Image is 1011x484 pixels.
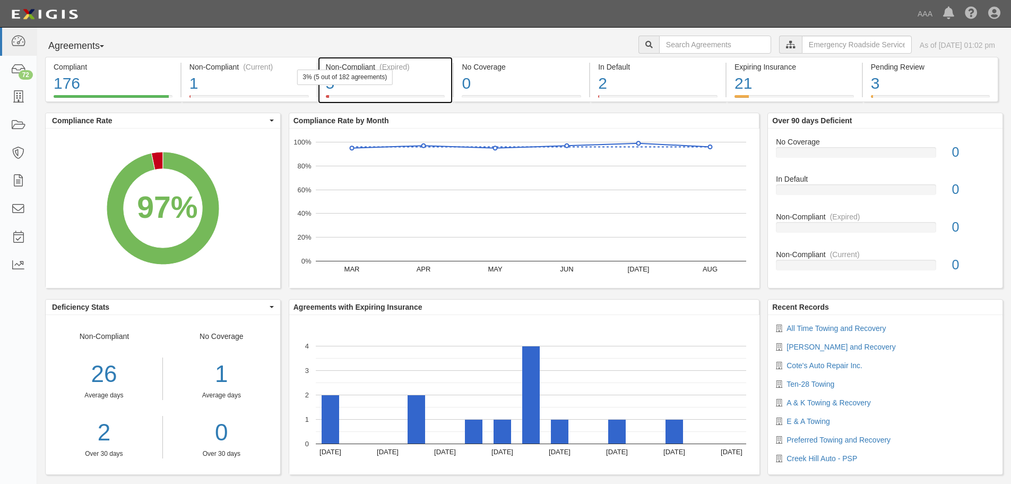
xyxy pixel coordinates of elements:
[326,62,445,72] div: Non-Compliant (Expired)
[46,113,280,128] button: Compliance Rate
[243,62,273,72] div: (Current)
[305,342,309,350] text: 4
[787,324,886,333] a: All Time Towing and Recovery
[491,448,513,456] text: [DATE]
[830,249,860,260] div: (Current)
[488,265,503,273] text: MAY
[787,361,862,370] a: Cote's Auto Repair Inc.
[163,331,280,458] div: No Coverage
[944,218,1003,237] div: 0
[454,95,589,104] a: No Coverage0
[52,115,267,126] span: Compliance Rate
[721,448,742,456] text: [DATE]
[787,398,870,407] a: A & K Towing & Recovery
[787,436,891,444] a: Preferred Towing and Recovery
[802,36,912,54] input: Emergency Roadside Service (ERS)
[379,62,410,72] div: (Expired)
[768,137,1003,147] div: No Coverage
[735,72,854,95] div: 21
[297,233,311,241] text: 20%
[189,72,309,95] div: 1
[182,95,317,104] a: Non-Compliant(Current)1
[305,391,309,399] text: 2
[830,211,860,222] div: (Expired)
[297,162,311,170] text: 80%
[319,448,341,456] text: [DATE]
[663,448,685,456] text: [DATE]
[772,303,829,311] b: Recent Records
[46,416,162,449] a: 2
[46,358,162,391] div: 26
[549,448,571,456] text: [DATE]
[45,95,180,104] a: Compliant176
[45,36,125,57] button: Agreements
[462,72,581,95] div: 0
[305,440,309,448] text: 0
[416,265,430,273] text: APR
[52,302,267,312] span: Deficiency Stats
[944,180,1003,199] div: 0
[171,416,272,449] a: 0
[434,448,456,456] text: [DATE]
[305,415,309,423] text: 1
[289,129,759,288] svg: A chart.
[297,209,311,217] text: 40%
[171,449,272,458] div: Over 30 days
[965,7,978,20] i: Help Center - Complianz
[776,174,995,211] a: In Default0
[46,449,162,458] div: Over 30 days
[293,138,312,146] text: 100%
[377,448,399,456] text: [DATE]
[318,95,453,104] a: Non-Compliant(Expired)53% (5 out of 182 agreements)
[787,417,829,426] a: E & A Towing
[297,70,393,85] div: 3% (5 out of 182 agreements)
[703,265,718,273] text: AUG
[560,265,573,273] text: JUN
[289,315,759,474] svg: A chart.
[768,249,1003,260] div: Non-Compliant
[787,454,857,463] a: Creek Hill Auto - PSP
[344,265,359,273] text: MAR
[293,303,422,311] b: Agreements with Expiring Insurance
[189,62,309,72] div: Non-Compliant (Current)
[772,116,852,125] b: Over 90 days Deficient
[598,62,718,72] div: In Default
[768,211,1003,222] div: Non-Compliant
[787,343,895,351] a: [PERSON_NAME] and Recovery
[46,129,280,288] svg: A chart.
[768,174,1003,184] div: In Default
[590,95,725,104] a: In Default2
[944,143,1003,162] div: 0
[305,367,309,375] text: 3
[8,5,81,24] img: logo-5460c22ac91f19d4615b14bd174203de0afe785f0fc80cf4dbbc73dc1793850b.png
[944,256,1003,275] div: 0
[920,40,995,50] div: As of [DATE] 01:02 pm
[871,62,990,72] div: Pending Review
[46,391,162,400] div: Average days
[171,358,272,391] div: 1
[19,70,33,80] div: 72
[606,448,628,456] text: [DATE]
[171,391,272,400] div: Average days
[659,36,771,54] input: Search Agreements
[137,186,197,230] div: 97%
[598,72,718,95] div: 2
[735,62,854,72] div: Expiring Insurance
[787,380,834,388] a: Ten-28 Towing
[54,62,172,72] div: Compliant
[46,331,163,458] div: Non-Compliant
[863,95,998,104] a: Pending Review3
[297,185,311,193] text: 60%
[871,72,990,95] div: 3
[727,95,862,104] a: Expiring Insurance21
[912,3,938,24] a: AAA
[301,257,311,265] text: 0%
[627,265,649,273] text: [DATE]
[54,72,172,95] div: 176
[776,211,995,249] a: Non-Compliant(Expired)0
